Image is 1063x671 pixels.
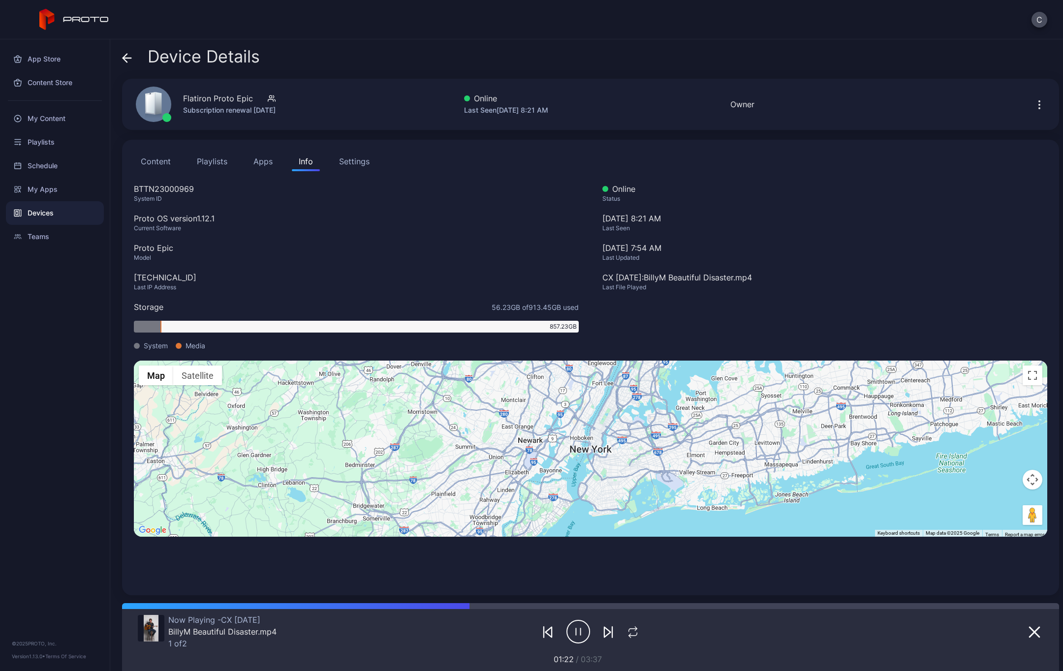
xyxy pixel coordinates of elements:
div: [DATE] 7:54 AM [602,242,1047,254]
div: Proto OS version 1.12.1 [134,213,579,224]
div: BillyM Beautiful Disaster.mp4 [168,627,277,637]
span: 857.23 GB [550,322,577,331]
a: My Content [6,107,104,130]
div: © 2025 PROTO, Inc. [12,640,98,647]
div: Online [464,92,548,104]
a: Content Store [6,71,104,94]
div: Online [602,183,1047,195]
div: Status [602,195,1047,203]
div: BTTN23000969 [134,183,579,195]
div: Storage [134,301,163,313]
div: System ID [134,195,579,203]
button: C [1032,12,1047,28]
a: Teams [6,225,104,248]
button: Show satellite imagery [173,366,222,385]
div: [DATE] 8:21 AM [602,213,1047,242]
a: App Store [6,47,104,71]
span: System [144,340,168,351]
a: Devices [6,201,104,225]
a: My Apps [6,178,104,201]
a: Schedule [6,154,104,178]
span: 56.23 GB of 913.45 GB used [492,302,579,312]
button: Settings [332,152,376,171]
span: Version 1.13.0 • [12,653,45,659]
div: Proto Epic [134,242,579,254]
button: Show street map [139,366,173,385]
div: Subscription renewal [DATE] [183,104,276,116]
button: Toggle fullscreen view [1023,366,1042,385]
span: 03:37 [581,654,602,664]
button: Info [292,152,320,171]
div: Last Seen [602,224,1047,232]
div: Model [134,254,579,262]
div: Owner [730,98,754,110]
a: Report a map error [1005,532,1044,537]
a: Open this area in Google Maps (opens a new window) [136,524,169,537]
div: Settings [339,155,370,167]
button: Content [134,152,178,171]
button: Drag Pegman onto the map to open Street View [1023,505,1042,525]
div: Last IP Address [134,283,579,291]
div: Info [299,155,313,167]
div: Last File Played [602,283,1047,291]
div: 1 of 2 [168,639,277,648]
button: Playlists [190,152,234,171]
img: Google [136,524,169,537]
div: Current Software [134,224,579,232]
button: Keyboard shortcuts [877,530,920,537]
button: Apps [247,152,280,171]
span: 01:22 [554,654,574,664]
div: Last Seen [DATE] 8:21 AM [464,104,548,116]
div: [TECHNICAL_ID] [134,272,579,283]
span: Device Details [148,47,260,66]
div: Last Updated [602,254,1047,262]
div: CX [DATE]: BillyM Beautiful Disaster.mp4 [602,272,1047,283]
a: Terms (opens in new tab) [985,532,999,537]
div: Flatiron Proto Epic [183,92,253,104]
span: / [576,654,579,664]
div: Now Playing [168,615,277,625]
a: Terms Of Service [45,653,86,659]
a: Playlists [6,130,104,154]
span: CX 06.23.2023 [218,615,260,625]
span: Map data ©2025 Google [926,530,979,536]
button: Map camera controls [1023,470,1042,489]
span: Media [186,340,205,351]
